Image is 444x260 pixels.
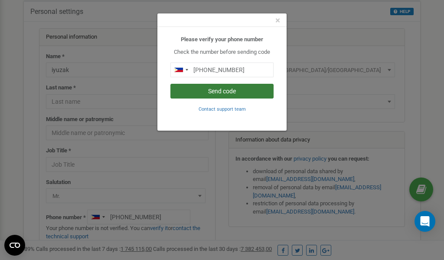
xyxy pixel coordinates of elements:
div: Telephone country code [171,63,191,77]
p: Check the number before sending code [170,48,274,56]
small: Contact support team [199,106,246,112]
span: × [275,15,280,26]
button: Close [275,16,280,25]
button: Open CMP widget [4,235,25,256]
button: Send code [170,84,274,99]
a: Contact support team [199,105,246,112]
b: Please verify your phone number [181,36,263,43]
input: 0905 123 4567 [170,63,274,77]
div: Open Intercom Messenger [415,211,435,232]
